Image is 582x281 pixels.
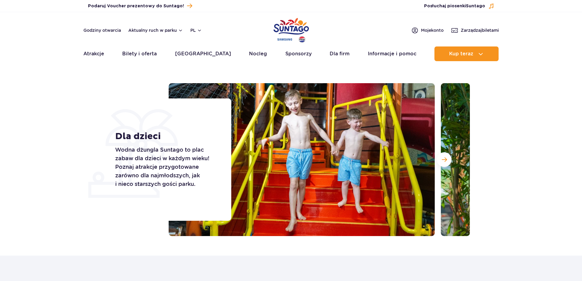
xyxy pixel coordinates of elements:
[128,28,183,33] button: Aktualny ruch w parku
[368,46,416,61] a: Informacje i pomoc
[83,27,121,33] a: Godziny otwarcia
[190,27,202,33] button: pl
[88,3,184,9] span: Podaruj Voucher prezentowy do Suntago!
[169,83,435,236] img: Dwaj uśmiechnięci chłopcy schodzący po kolorowych schodach zjeżdżalni w Suntago
[451,27,499,34] a: Zarządzajbiletami
[122,46,157,61] a: Bilety i oferta
[249,46,267,61] a: Nocleg
[461,27,499,33] span: Zarządzaj biletami
[285,46,312,61] a: Sponsorzy
[449,51,473,57] span: Kup teraz
[330,46,350,61] a: Dla firm
[421,27,444,33] span: Moje konto
[411,27,444,34] a: Mojekonto
[88,2,192,10] a: Podaruj Voucher prezentowy do Suntago!
[424,3,485,9] span: Posłuchaj piosenki
[175,46,231,61] a: [GEOGRAPHIC_DATA]
[115,146,218,188] p: Wodna dżungla Suntago to plac zabaw dla dzieci w każdym wieku! Poznaj atrakcje przygotowane zarów...
[434,46,499,61] button: Kup teraz
[424,3,494,9] button: Posłuchaj piosenkiSuntago
[83,46,104,61] a: Atrakcje
[115,131,218,142] h1: Dla dzieci
[437,152,452,167] button: Następny slajd
[273,15,309,43] a: Park of Poland
[466,4,485,8] span: Suntago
